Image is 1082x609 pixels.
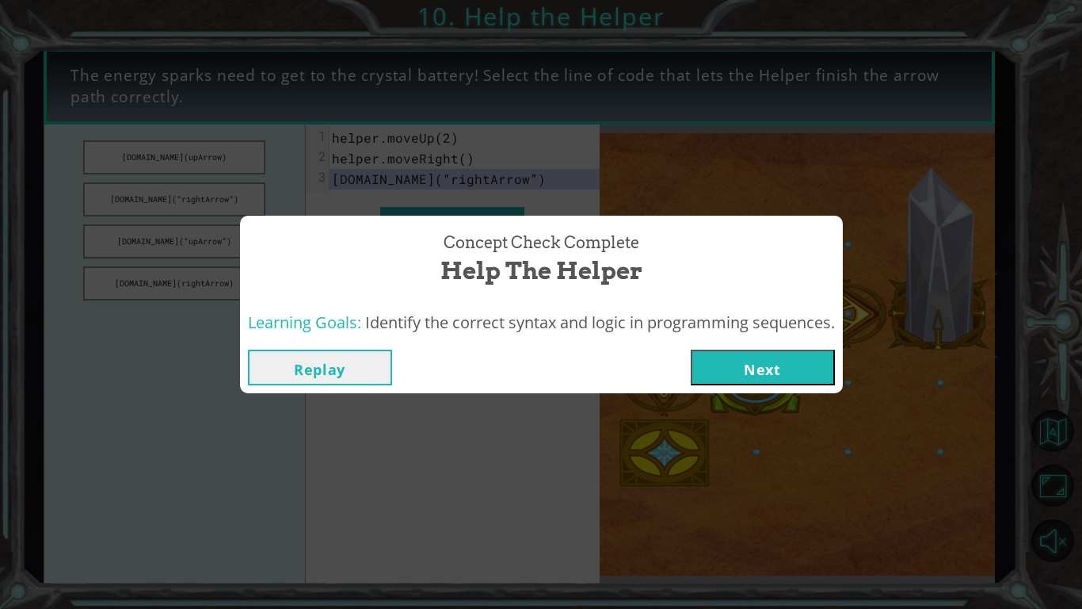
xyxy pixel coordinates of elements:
[444,232,639,255] span: Concept Check Complete
[248,350,392,385] button: Replay
[248,312,361,333] span: Learning Goals:
[691,350,835,385] button: Next
[440,254,642,288] span: Help the Helper
[365,312,835,333] span: Identify the correct syntax and logic in programming sequences.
